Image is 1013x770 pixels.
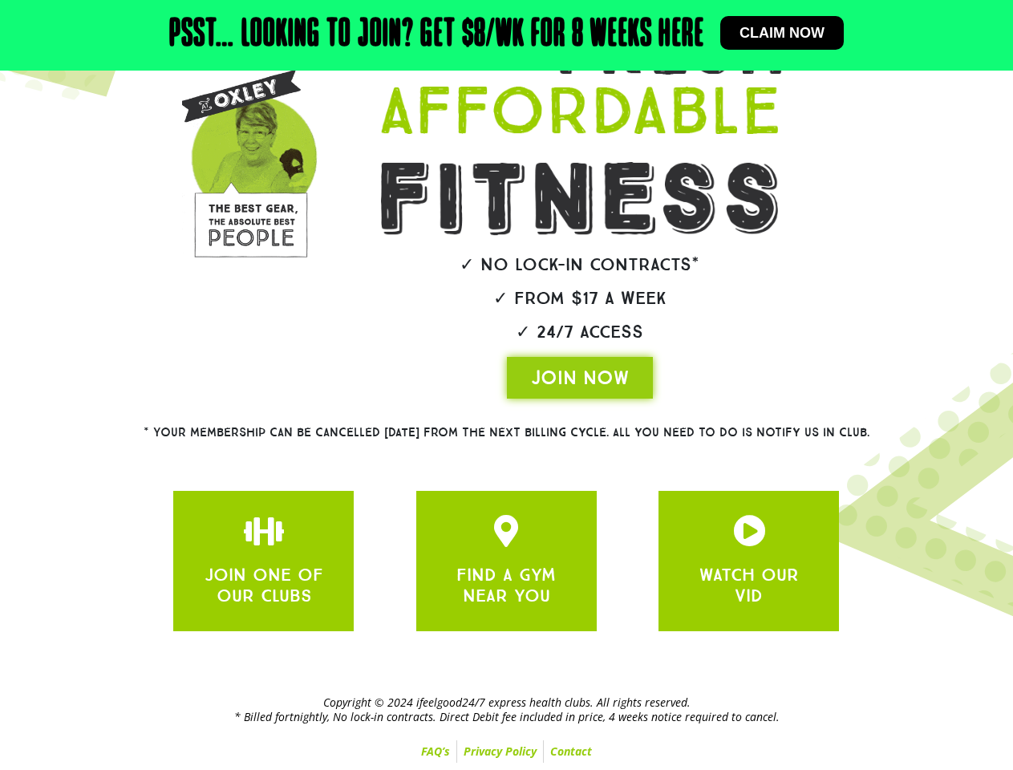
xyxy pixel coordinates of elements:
h2: Psst… Looking to join? Get $8/wk for 8 weeks here [169,16,704,55]
a: Contact [544,740,598,763]
h2: ✓ From $17 a week [332,290,828,307]
a: JOIN ONE OF OUR CLUBS [205,564,323,606]
a: JOIN ONE OF OUR CLUBS [490,515,522,547]
span: JOIN NOW [531,365,629,391]
h2: ✓ 24/7 Access [332,323,828,341]
h2: Copyright © 2024 ifeelgood24/7 express health clubs. All rights reserved. * Billed fortnightly, N... [8,695,1005,724]
nav: Menu [8,740,1005,763]
a: JOIN ONE OF OUR CLUBS [733,515,765,547]
a: FAQ’s [415,740,456,763]
a: Claim now [720,16,844,50]
span: Claim now [739,26,825,40]
a: WATCH OUR VID [699,564,799,606]
h2: ✓ No lock-in contracts* [332,256,828,274]
a: JOIN ONE OF OUR CLUBS [248,515,280,547]
a: Privacy Policy [457,740,543,763]
a: JOIN NOW [507,357,653,399]
a: FIND A GYM NEAR YOU [456,564,556,606]
h2: * Your membership can be cancelled [DATE] from the next billing cycle. All you need to do is noti... [86,427,928,439]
